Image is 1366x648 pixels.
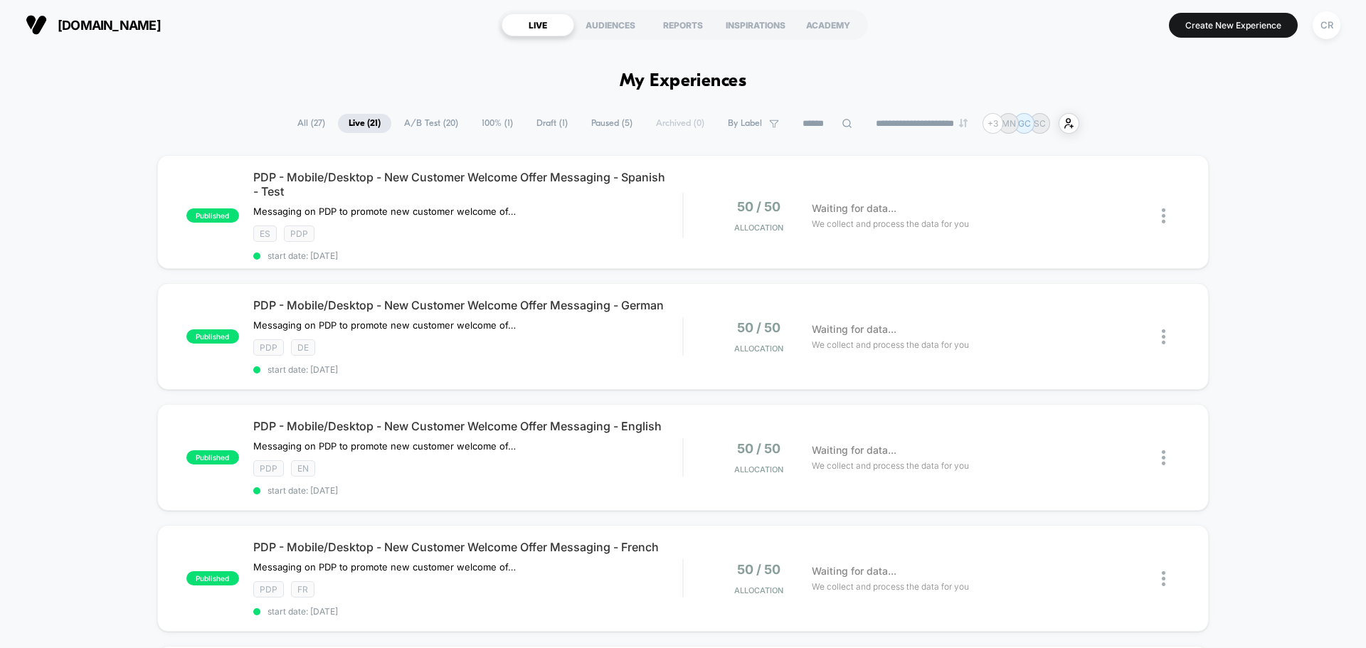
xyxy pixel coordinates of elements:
[1034,118,1046,129] p: SC
[734,344,783,354] span: Allocation
[719,14,792,36] div: INSPIRATIONS
[291,581,314,597] span: FR
[1169,13,1298,38] button: Create New Experience
[737,562,780,577] span: 50 / 50
[253,440,517,452] span: Messaging on PDP to promote new customer welcome offer, this only shows to users who have not pur...
[812,459,969,472] span: We collect and process the data for you
[284,225,314,242] span: PDP
[737,199,780,214] span: 50 / 50
[471,114,524,133] span: 100% ( 1 )
[792,14,864,36] div: ACADEMY
[737,441,780,456] span: 50 / 50
[1162,450,1165,465] img: close
[1162,208,1165,223] img: close
[983,113,1003,134] div: + 3
[253,225,277,242] span: ES
[1162,571,1165,586] img: close
[58,18,161,33] span: [DOMAIN_NAME]
[253,460,284,477] span: PDP
[812,322,896,337] span: Waiting for data...
[812,580,969,593] span: We collect and process the data for you
[253,319,517,331] span: Messaging on PDP to promote new customer welcome offer, this only shows to users who have not pur...
[253,339,284,356] span: PDP
[734,585,783,595] span: Allocation
[253,561,517,573] span: Messaging on PDP to promote new customer welcome offer, this only shows to users who have not pur...
[1002,118,1016,129] p: MN
[526,114,578,133] span: Draft ( 1 )
[1162,329,1165,344] img: close
[812,338,969,351] span: We collect and process the data for you
[291,460,315,477] span: EN
[253,606,682,617] span: start date: [DATE]
[1018,118,1031,129] p: GC
[581,114,643,133] span: Paused ( 5 )
[291,339,315,356] span: DE
[959,119,968,127] img: end
[737,320,780,335] span: 50 / 50
[812,217,969,230] span: We collect and process the data for you
[253,364,682,375] span: start date: [DATE]
[734,223,783,233] span: Allocation
[734,464,783,474] span: Allocation
[812,201,896,216] span: Waiting for data...
[253,250,682,261] span: start date: [DATE]
[253,298,682,312] span: PDP - Mobile/Desktop - New Customer Welcome Offer Messaging - German
[253,485,682,496] span: start date: [DATE]
[186,571,239,585] span: published
[502,14,574,36] div: LIVE
[1308,11,1345,40] button: CR
[287,114,336,133] span: All ( 27 )
[26,14,47,36] img: Visually logo
[253,581,284,597] span: PDP
[253,206,517,217] span: Messaging on PDP to promote new customer welcome offer, this only shows to users who have not pur...
[253,419,682,433] span: PDP - Mobile/Desktop - New Customer Welcome Offer Messaging - English
[728,118,762,129] span: By Label
[253,540,682,554] span: PDP - Mobile/Desktop - New Customer Welcome Offer Messaging - French
[812,442,896,458] span: Waiting for data...
[812,563,896,579] span: Waiting for data...
[647,14,719,36] div: REPORTS
[574,14,647,36] div: AUDIENCES
[1313,11,1340,39] div: CR
[620,71,747,92] h1: My Experiences
[338,114,391,133] span: Live ( 21 )
[21,14,165,36] button: [DOMAIN_NAME]
[186,329,239,344] span: published
[253,170,682,198] span: PDP - Mobile/Desktop - New Customer Welcome Offer Messaging - Spanish - Test
[186,208,239,223] span: published
[186,450,239,464] span: published
[393,114,469,133] span: A/B Test ( 20 )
